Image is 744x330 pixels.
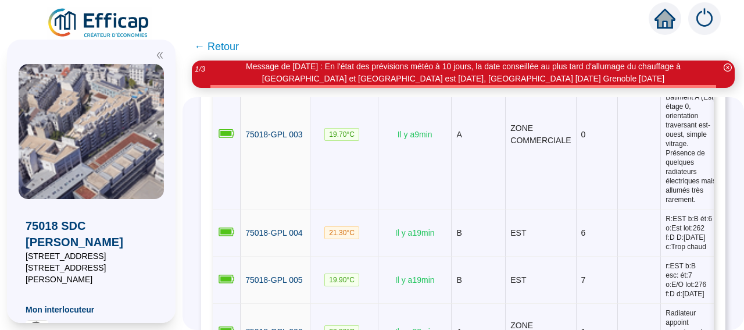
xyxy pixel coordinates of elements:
[510,275,526,285] span: EST
[398,130,432,139] span: Il y a 9 min
[46,7,152,40] img: efficap energie logo
[395,228,435,237] span: Il y a 19 min
[245,227,302,239] a: 75018-GPL 004
[456,228,462,237] span: B
[245,275,302,285] span: 75018-GPL 005
[688,2,721,35] img: alerts
[654,8,675,29] span: home
[195,65,205,73] i: 1 / 3
[581,275,586,285] span: 7
[245,274,302,286] a: 75018-GPL 005
[26,304,157,315] span: Mon interlocuteur
[456,275,462,285] span: B
[581,228,586,237] span: 6
[395,275,435,285] span: Il y a 19 min
[210,61,716,85] div: Message de [DATE] : En l'état des prévisions météo à 10 jours, la date conseillée au plus tard d'...
[245,130,302,139] span: 75018-GPL 003
[724,63,732,72] span: close-circle
[245,129,302,141] a: 75018-GPL 003
[324,128,359,141] span: 19.70 °C
[194,38,239,55] span: ← Retour
[245,228,302,237] span: 75018-GPL 004
[26,218,157,250] span: 75018 SDC [PERSON_NAME]
[581,130,586,139] span: 0
[666,214,718,251] span: R:EST b:B ét:6 o:Est lot:262 f:D D:[DATE] c:Trop chaud
[510,123,571,145] span: ZONE COMMERCIALE
[510,228,526,237] span: EST
[666,65,718,204] span: Zone Commerciale - [DATE] - Bâtiment A (Est) étage 0, orientation traversant est-ouest, simple vi...
[456,130,462,139] span: A
[26,262,157,285] span: [STREET_ADDRESS][PERSON_NAME]
[666,261,718,299] span: r:EST b:B esc: ét:7 o:E/O lot:276 f:D d:[DATE]
[324,226,359,239] span: 21.30 °C
[156,51,164,59] span: double-left
[26,250,157,262] span: [STREET_ADDRESS]
[324,274,359,286] span: 19.90 °C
